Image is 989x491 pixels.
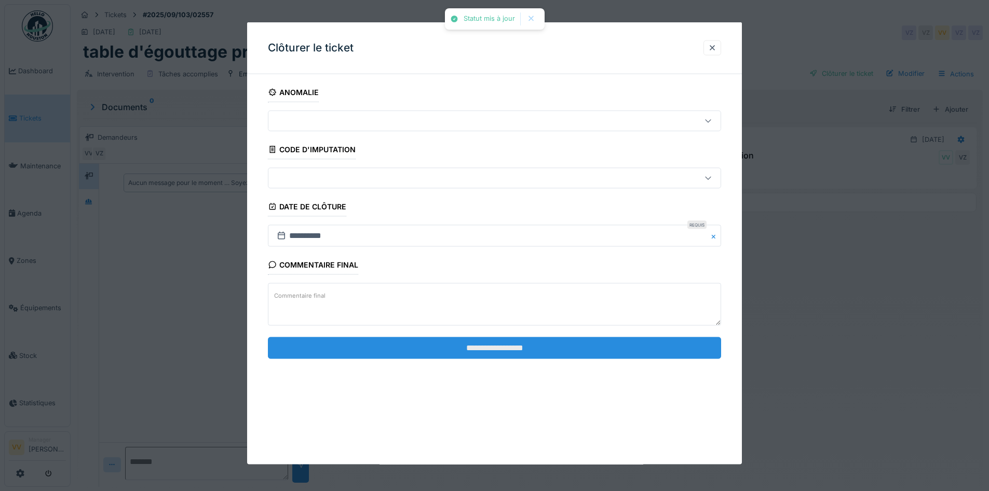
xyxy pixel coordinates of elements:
[268,142,356,160] div: Code d'imputation
[268,42,354,55] h3: Clôturer le ticket
[710,225,721,247] button: Close
[464,15,515,23] div: Statut mis à jour
[268,199,346,217] div: Date de clôture
[268,85,319,102] div: Anomalie
[687,221,707,229] div: Requis
[268,257,358,275] div: Commentaire final
[272,289,328,302] label: Commentaire final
